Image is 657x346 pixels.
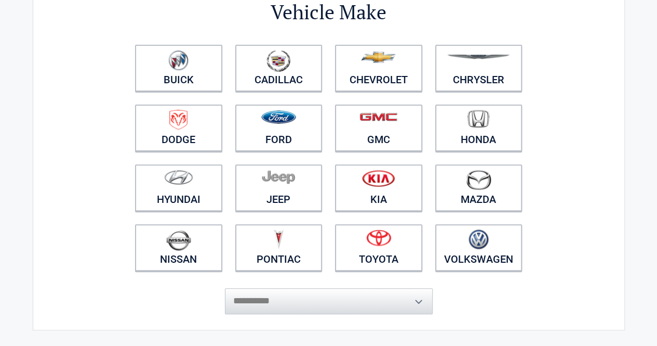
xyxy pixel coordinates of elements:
img: pontiac [273,229,284,249]
a: Dodge [135,105,222,151]
a: Hyundai [135,164,222,211]
img: hyundai [164,170,193,185]
a: Pontiac [235,224,323,271]
img: chrysler [447,55,510,59]
a: Chrysler [435,45,522,92]
img: honda [467,110,489,128]
a: Honda [435,105,522,151]
img: gmc [359,112,397,121]
a: Buick [135,45,222,92]
a: Toyota [335,224,422,271]
img: toyota [366,229,391,246]
a: Nissan [135,224,222,271]
img: jeep [262,170,295,184]
img: volkswagen [468,229,489,250]
img: ford [261,110,296,124]
a: Cadillac [235,45,323,92]
img: nissan [166,229,191,251]
img: chevrolet [361,52,396,63]
a: GMC [335,105,422,151]
img: kia [362,170,395,187]
a: Chevrolet [335,45,422,92]
img: buick [168,50,189,71]
a: Volkswagen [435,224,522,271]
a: Mazda [435,164,522,211]
img: dodge [169,110,187,130]
a: Jeep [235,164,323,211]
img: cadillac [266,50,290,72]
a: Kia [335,164,422,211]
img: mazda [465,170,491,190]
a: Ford [235,105,323,151]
